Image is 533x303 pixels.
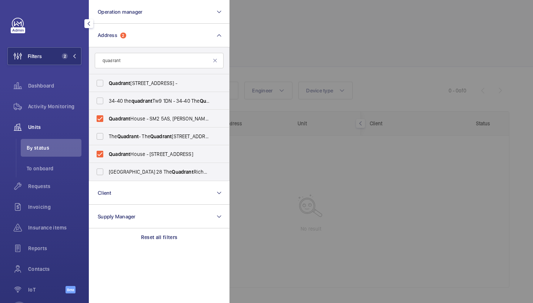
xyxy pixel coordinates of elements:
[28,52,42,60] span: Filters
[66,286,76,293] span: Beta
[28,245,81,252] span: Reports
[27,144,81,151] span: By status
[7,47,81,65] button: Filters2
[62,53,68,59] span: 2
[28,82,81,89] span: Dashboard
[28,203,81,211] span: Invoicing
[27,165,81,172] span: To onboard
[28,265,81,273] span: Contacts
[28,123,81,131] span: Units
[28,183,81,190] span: Requests
[28,286,66,293] span: IoT
[28,103,81,110] span: Activity Monitoring
[28,224,81,231] span: Insurance items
